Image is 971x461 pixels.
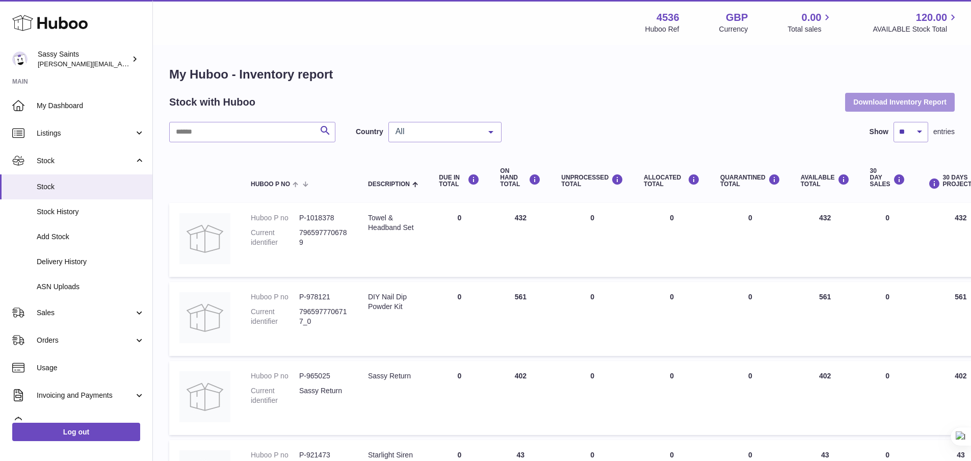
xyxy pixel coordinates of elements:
[860,361,915,435] td: 0
[179,371,230,422] img: product image
[801,174,850,188] div: AVAILABLE Total
[37,101,145,111] span: My Dashboard
[251,307,299,326] dt: Current identifier
[251,228,299,247] dt: Current identifier
[37,129,134,138] span: Listings
[356,127,383,137] label: Country
[634,282,710,356] td: 0
[933,127,955,137] span: entries
[860,282,915,356] td: 0
[299,292,348,302] dd: P-978121
[873,24,959,34] span: AVAILABLE Stock Total
[251,450,299,460] dt: Huboo P no
[37,308,134,318] span: Sales
[748,372,752,380] span: 0
[12,52,28,67] img: ramey@sassysaints.com
[791,282,860,356] td: 561
[179,213,230,264] img: product image
[490,203,551,277] td: 432
[299,450,348,460] dd: P-921473
[644,174,700,188] div: ALLOCATED Total
[788,24,833,34] span: Total sales
[38,60,204,68] span: [PERSON_NAME][EMAIL_ADDRESS][DOMAIN_NAME]
[439,174,480,188] div: DUE IN TOTAL
[791,203,860,277] td: 432
[368,213,418,233] div: Towel & Headband Set
[657,11,679,24] strong: 4536
[37,363,145,373] span: Usage
[299,213,348,223] dd: P-1018378
[720,174,780,188] div: QUARANTINED Total
[37,182,145,192] span: Stock
[37,207,145,217] span: Stock History
[169,66,955,83] h1: My Huboo - Inventory report
[551,361,634,435] td: 0
[251,292,299,302] dt: Huboo P no
[860,203,915,277] td: 0
[873,11,959,34] a: 120.00 AVAILABLE Stock Total
[38,49,129,69] div: Sassy Saints
[719,24,748,34] div: Currency
[251,371,299,381] dt: Huboo P no
[845,93,955,111] button: Download Inventory Report
[299,307,348,326] dd: 7965977706717_0
[251,213,299,223] dt: Huboo P no
[870,127,888,137] label: Show
[299,371,348,381] dd: P-965025
[634,361,710,435] td: 0
[429,361,490,435] td: 0
[490,282,551,356] td: 561
[748,214,752,222] span: 0
[429,203,490,277] td: 0
[870,168,905,188] div: 30 DAY SALES
[169,95,255,109] h2: Stock with Huboo
[37,418,145,428] span: Cases
[916,11,947,24] span: 120.00
[551,203,634,277] td: 0
[490,361,551,435] td: 402
[37,156,134,166] span: Stock
[791,361,860,435] td: 402
[645,24,679,34] div: Huboo Ref
[748,293,752,301] span: 0
[429,282,490,356] td: 0
[368,181,410,188] span: Description
[726,11,748,24] strong: GBP
[634,203,710,277] td: 0
[37,232,145,242] span: Add Stock
[37,257,145,267] span: Delivery History
[251,386,299,405] dt: Current identifier
[551,282,634,356] td: 0
[299,228,348,247] dd: 7965977706789
[12,423,140,441] a: Log out
[37,282,145,292] span: ASN Uploads
[561,174,623,188] div: UNPROCESSED Total
[299,386,348,405] dd: Sassy Return
[251,181,290,188] span: Huboo P no
[368,292,418,312] div: DIY Nail Dip Powder Kit
[368,371,418,381] div: Sassy Return
[500,168,541,188] div: ON HAND Total
[37,336,134,345] span: Orders
[393,126,481,137] span: All
[748,451,752,459] span: 0
[802,11,822,24] span: 0.00
[179,292,230,343] img: product image
[788,11,833,34] a: 0.00 Total sales
[37,391,134,400] span: Invoicing and Payments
